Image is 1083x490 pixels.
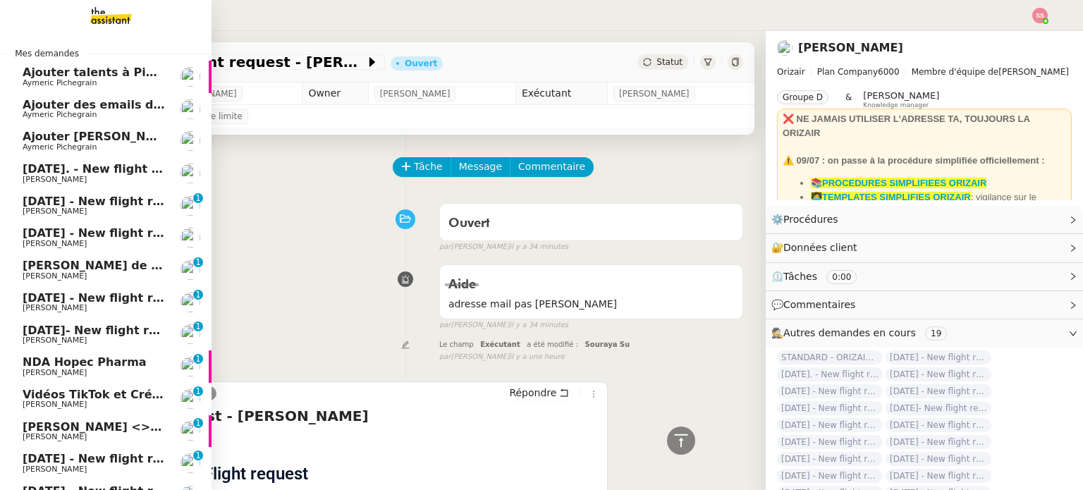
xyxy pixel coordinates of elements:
[619,87,690,101] span: [PERSON_NAME]
[817,67,878,77] span: Plan Company
[771,212,845,228] span: ⚙️
[448,296,734,312] span: adresse mail pas [PERSON_NAME]
[777,90,828,104] nz-tag: Groupe D
[180,260,200,280] img: users%2FW4OQjB9BRtYK2an7yusO0WsYLsD3%2Favatar%2F28027066-518b-424c-8476-65f2e549ac29
[23,207,87,216] span: [PERSON_NAME]
[195,451,201,463] p: 1
[180,164,200,183] img: users%2FC9SBsJ0duuaSgpQFj5LgoEX8n0o2%2Favatar%2Fec9d51b8-9413-4189-adfb-7be4d8c96a3c
[193,451,203,460] nz-badge-sup: 1
[23,66,194,79] span: Ajouter talents à Pipedrive
[193,257,203,267] nz-badge-sup: 1
[439,351,565,363] small: [PERSON_NAME]
[439,241,451,253] span: par
[193,193,203,203] nz-badge-sup: 1
[23,110,97,119] span: Aymeric Pichegrain
[783,271,817,282] span: Tâches
[510,319,569,331] span: il y a 34 minutes
[777,469,883,483] span: [DATE] - New flight request - [PERSON_NAME]
[193,354,203,364] nz-badge-sup: 1
[777,367,883,381] span: [DATE]. - New flight request - [PERSON_NAME]
[886,384,991,398] span: [DATE] - New flight request - [PERSON_NAME]
[23,142,97,152] span: Aymeric Pichegrain
[527,341,578,348] span: a été modifié :
[845,90,852,109] span: &
[23,226,314,240] span: [DATE] - New flight request - [PERSON_NAME]
[510,351,565,363] span: il y a une heure
[439,319,568,331] small: [PERSON_NAME]
[480,341,520,348] span: Exécutant
[925,326,947,341] nz-tag: 19
[6,47,87,61] span: Mes demandes
[439,351,451,363] span: par
[439,241,568,253] small: [PERSON_NAME]
[459,159,502,175] span: Message
[23,98,240,111] span: Ajouter des emails dans Pipedrive
[783,155,1044,166] strong: ⚠️ 09/07 : on passe à la procédure simplifiée officiellement :
[886,401,991,415] span: [DATE]- New flight request - [PERSON_NAME]
[515,82,607,105] td: Exécutant
[380,87,451,101] span: [PERSON_NAME]
[766,206,1083,233] div: ⚙️Procédures
[777,67,805,77] span: Orizair
[74,406,601,426] h4: New flight request - [PERSON_NAME]
[405,59,437,68] div: Ouvert
[826,270,857,284] nz-tag: 0:00
[23,239,87,248] span: [PERSON_NAME]
[510,241,569,253] span: il y a 34 minutes
[783,327,916,338] span: Autres demandes en cours
[771,299,862,310] span: 💬
[195,193,201,206] p: 1
[180,453,200,473] img: users%2FC9SBsJ0duuaSgpQFj5LgoEX8n0o2%2Favatar%2Fec9d51b8-9413-4189-adfb-7be4d8c96a3c
[23,355,147,369] span: NDA Hopec Pharma
[180,357,200,376] img: users%2FXPWOVq8PDVf5nBVhDcXguS2COHE3%2Favatar%2F3f89dc26-16aa-490f-9632-b2fdcfc735a1
[193,321,203,331] nz-badge-sup: 1
[23,195,314,208] span: [DATE] - New flight request - [PERSON_NAME]
[777,40,793,56] img: users%2FC9SBsJ0duuaSgpQFj5LgoEX8n0o2%2Favatar%2Fec9d51b8-9413-4189-adfb-7be4d8c96a3c
[783,299,855,310] span: Commentaires
[777,401,883,415] span: [DATE] - New flight request - [PERSON_NAME]
[886,367,991,381] span: [DATE] - New flight request - [PERSON_NAME]
[777,418,883,432] span: [DATE] - New flight request - [PERSON_NAME][MEDICAL_DATA]
[23,400,87,409] span: [PERSON_NAME]
[393,157,451,177] button: Tâche
[766,319,1083,347] div: 🕵️Autres demandes en cours 19
[863,90,939,109] app-user-label: Knowledge manager
[195,290,201,302] p: 1
[23,336,87,345] span: [PERSON_NAME]
[811,192,971,202] a: 👩‍💻TEMPLATES SIMPLIFIES ORIZAIR
[798,41,903,54] a: [PERSON_NAME]
[451,157,510,177] button: Message
[1032,8,1048,23] img: svg
[863,102,929,109] span: Knowledge manager
[23,130,277,143] span: Ajouter [PERSON_NAME] dans Pipedrive
[439,319,451,331] span: par
[180,99,200,119] img: users%2F1PNv5soDtMeKgnH5onPMHqwjzQn1%2Favatar%2Fd0f44614-3c2d-49b8-95e9-0356969fcfd1
[448,278,476,291] span: Aide
[23,175,87,184] span: [PERSON_NAME]
[414,159,443,175] span: Tâche
[766,234,1083,262] div: 🔐Données client
[166,461,510,486] h1: New Flight request
[193,290,203,300] nz-badge-sup: 1
[777,384,883,398] span: [DATE] - New flight request - [PERSON_NAME]
[23,432,87,441] span: [PERSON_NAME]
[585,341,630,348] span: Souraya Su
[193,386,203,396] nz-badge-sup: 1
[863,90,939,101] span: [PERSON_NAME]
[783,242,857,253] span: Données client
[180,389,200,409] img: users%2FCk7ZD5ubFNWivK6gJdIkoi2SB5d2%2Favatar%2F3f84dbb7-4157-4842-a987-fca65a8b7a9a
[777,452,883,466] span: [DATE] - New flight request - [PERSON_NAME]
[180,293,200,312] img: users%2FC9SBsJ0duuaSgpQFj5LgoEX8n0o2%2Favatar%2Fec9d51b8-9413-4189-adfb-7be4d8c96a3c
[777,435,883,449] span: [DATE] - New flight request - [PERSON_NAME]
[811,178,986,188] a: 📚PROCEDURES SIMPLIFIEES ORIZAIR
[886,418,991,432] span: [DATE] - New flight request - [PERSON_NAME]
[23,162,318,176] span: [DATE]. - New flight request - [PERSON_NAME]
[766,291,1083,319] div: 💬Commentaires
[886,469,991,483] span: [DATE] - New flight request - [PERSON_NAME]
[771,327,953,338] span: 🕵️
[886,350,991,365] span: [DATE] - New flight request - [PERSON_NAME]
[23,368,87,377] span: [PERSON_NAME]
[180,228,200,247] img: users%2FC9SBsJ0duuaSgpQFj5LgoEX8n0o2%2Favatar%2Fec9d51b8-9413-4189-adfb-7be4d8c96a3c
